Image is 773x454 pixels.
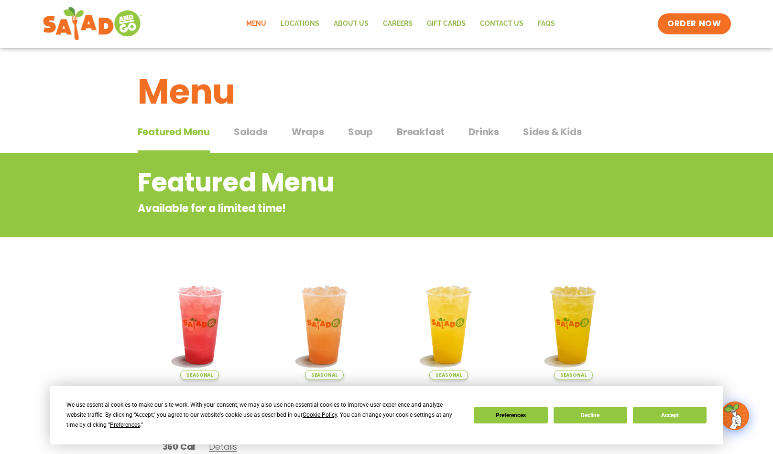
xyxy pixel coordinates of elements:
a: Careers [376,13,420,35]
img: wpChatIcon [721,402,748,429]
button: Preferences [474,407,547,423]
span: Seasonal [429,370,468,380]
a: Menu [239,13,273,35]
img: new-SAG-logo-768×292 [43,5,143,43]
a: GIFT CARDS [420,13,473,35]
button: Accept [633,407,707,423]
span: Sides & Kids [523,125,582,139]
img: Product photo for Mango Grove Lemonade [518,270,629,380]
h1: Menu [138,66,636,117]
a: Contact Us [473,13,531,35]
span: Details [209,441,237,453]
a: About Us [327,13,376,35]
span: Preferences [110,422,140,428]
a: FAQs [531,13,562,35]
span: Wraps [292,125,324,139]
span: Salads [234,125,268,139]
span: Seasonal [180,370,219,380]
span: Breakfast [397,125,445,139]
button: Decline [554,407,627,423]
div: We use essential cookies to make our site work. With your consent, we may also use non-essential ... [66,400,462,430]
span: Cookie Policy [303,412,337,418]
img: Product photo for Sunkissed Yuzu Lemonade [394,270,504,380]
a: Locations [273,13,327,35]
span: ORDER NOW [667,18,721,30]
span: Drinks [468,125,499,139]
span: Featured Menu [138,125,210,139]
span: Seasonal [554,370,593,380]
a: ORDER NOW [658,13,730,34]
img: Product photo for Summer Stone Fruit Lemonade [269,270,380,380]
div: Cookie Consent Prompt [50,386,723,444]
div: Tabbed content [138,121,636,154]
span: 360 Cal [163,440,196,453]
h2: Featured Menu [138,163,559,202]
img: Product photo for Blackberry Bramble Lemonade [145,270,255,380]
span: Seasonal [305,370,344,380]
nav: Menu [239,13,562,35]
p: Available for a limited time! [138,201,559,216]
span: Soup [348,125,373,139]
